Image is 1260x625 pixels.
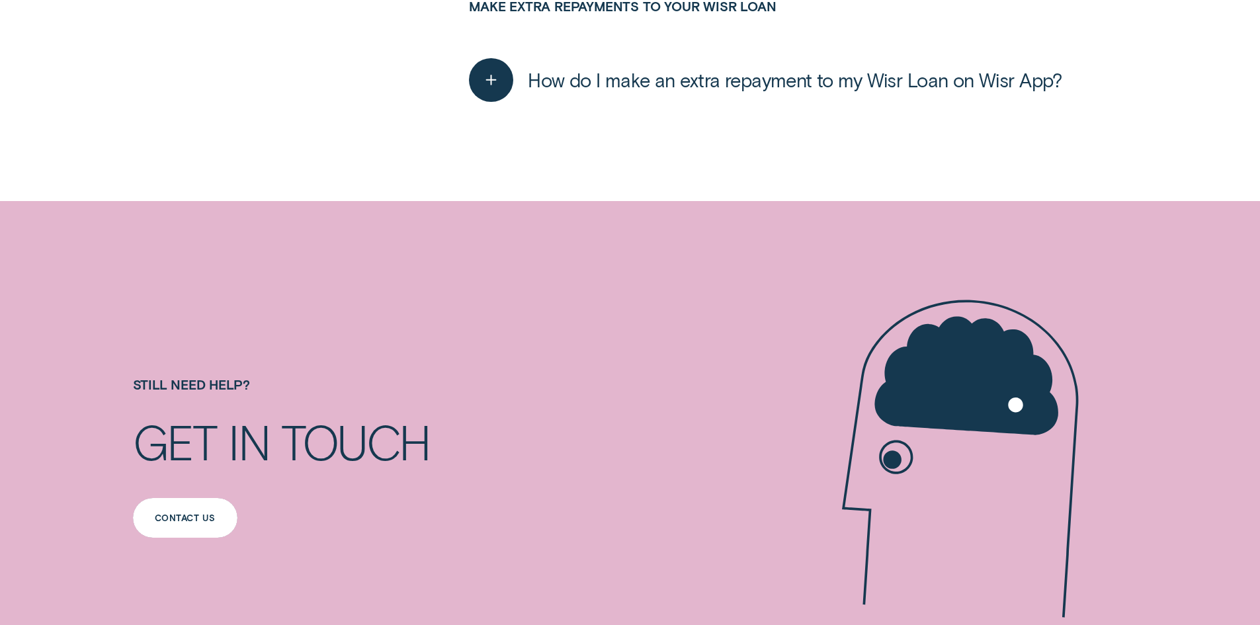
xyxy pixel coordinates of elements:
[469,58,1062,103] button: How do I make an extra repayment to my Wisr Loan on Wisr App?
[528,68,1062,92] span: How do I make an extra repayment to my Wisr Loan on Wisr App?
[133,418,521,498] h2: Get in touch
[155,515,215,522] div: Contact us
[133,377,623,418] h4: Still need help?
[133,498,237,538] button: Contact us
